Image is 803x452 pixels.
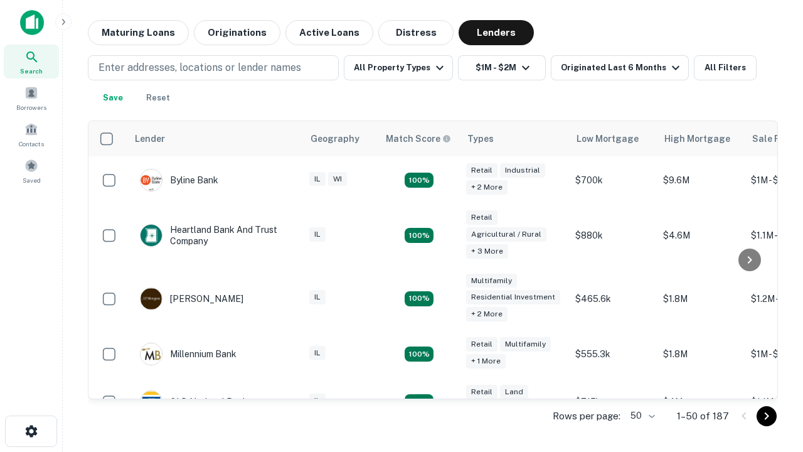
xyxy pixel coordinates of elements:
div: Matching Properties: 20, hasApolloMatch: undefined [405,173,433,188]
div: Multifamily [466,274,517,288]
div: Residential Investment [466,290,560,304]
div: Originated Last 6 Months [561,60,683,75]
td: $555.3k [569,330,657,378]
span: Borrowers [16,102,46,112]
div: Heartland Bank And Trust Company [140,224,290,247]
td: $700k [569,156,657,204]
iframe: Chat Widget [740,352,803,412]
img: picture [141,225,162,246]
div: + 2 more [466,180,508,195]
button: Maturing Loans [88,20,189,45]
button: Lenders [459,20,534,45]
div: Multifamily [500,337,551,352]
span: Saved [23,175,41,185]
button: All Property Types [344,55,453,80]
button: Originations [194,20,280,45]
div: High Mortgage [664,131,730,146]
div: IL [309,290,326,304]
td: $4M [657,378,745,426]
img: picture [141,391,162,412]
td: $880k [569,204,657,267]
div: + 3 more [466,244,508,259]
div: Matching Properties: 27, hasApolloMatch: undefined [405,291,433,306]
div: IL [309,172,326,186]
div: OLD National Bank [140,390,248,413]
div: Land [500,385,528,399]
td: $465.6k [569,267,657,331]
div: Matching Properties: 16, hasApolloMatch: undefined [405,347,433,362]
button: Active Loans [285,20,373,45]
div: Retail [466,163,497,178]
div: WI [328,172,347,186]
td: $4.6M [657,204,745,267]
img: picture [141,343,162,365]
h6: Match Score [386,132,449,146]
a: Search [4,45,59,78]
div: Millennium Bank [140,343,237,365]
div: Industrial [500,163,545,178]
p: Rows per page: [553,409,620,424]
div: Matching Properties: 17, hasApolloMatch: undefined [405,228,433,243]
th: Types [460,121,569,156]
td: $1.8M [657,330,745,378]
div: Matching Properties: 18, hasApolloMatch: undefined [405,394,433,409]
th: Capitalize uses an advanced AI algorithm to match your search with the best lender. The match sco... [378,121,460,156]
button: Distress [378,20,454,45]
span: Contacts [19,139,44,149]
th: Lender [127,121,303,156]
div: Low Mortgage [577,131,639,146]
th: High Mortgage [657,121,745,156]
td: $9.6M [657,156,745,204]
a: Contacts [4,117,59,151]
div: IL [309,227,326,242]
span: Search [20,66,43,76]
div: Retail [466,385,497,399]
div: Geography [311,131,359,146]
td: $715k [569,378,657,426]
div: IL [309,346,326,360]
img: capitalize-icon.png [20,10,44,35]
div: [PERSON_NAME] [140,288,243,310]
button: Save your search to get updates of matches that match your search criteria. [93,85,133,110]
div: Agricultural / Rural [466,227,546,242]
button: Go to next page [757,406,777,426]
a: Saved [4,154,59,188]
p: 1–50 of 187 [677,409,729,424]
button: $1M - $2M [458,55,546,80]
td: $1.8M [657,267,745,331]
th: Geography [303,121,378,156]
a: Borrowers [4,81,59,115]
div: Capitalize uses an advanced AI algorithm to match your search with the best lender. The match sco... [386,132,451,146]
p: Enter addresses, locations or lender names [98,60,301,75]
th: Low Mortgage [569,121,657,156]
div: Retail [466,337,497,352]
div: Types [467,131,494,146]
div: + 2 more [466,307,508,321]
button: All Filters [694,55,757,80]
button: Reset [138,85,178,110]
div: 50 [625,407,657,425]
div: IL [309,394,326,408]
img: picture [141,288,162,309]
div: Retail [466,210,497,225]
div: Lender [135,131,165,146]
img: picture [141,169,162,191]
button: Originated Last 6 Months [551,55,689,80]
button: Enter addresses, locations or lender names [88,55,339,80]
div: + 1 more [466,354,506,369]
div: Byline Bank [140,169,218,191]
